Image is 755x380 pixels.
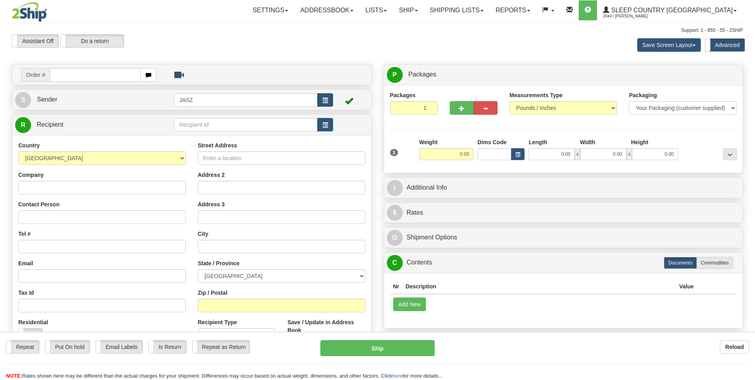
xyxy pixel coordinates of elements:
[392,373,403,379] a: here
[18,289,34,297] label: Tax Id
[198,289,228,297] label: Zip / Postal
[390,149,398,156] span: 1
[174,118,317,131] input: Recipient Id
[198,318,237,326] label: Recipient Type
[18,141,40,149] label: Country
[393,0,423,20] a: Ship
[198,141,237,149] label: Street Address
[287,318,365,334] label: Save / Update in Address Book
[18,171,44,179] label: Company
[575,148,580,160] span: x
[609,7,733,14] span: Sleep Country [GEOGRAPHIC_DATA]
[387,180,740,196] a: IAdditional Info
[387,180,403,196] span: I
[193,341,250,353] label: Repeat as Return
[294,0,359,20] a: Addressbook
[12,27,743,34] div: Support: 1 - 855 - 55 - 2SHIP
[390,91,416,99] label: Packages
[676,279,697,294] th: Value
[725,344,744,350] b: Reload
[387,205,403,221] span: $
[37,96,57,103] span: Sender
[390,279,403,294] th: Nr
[174,93,317,107] input: Sender Id
[198,171,225,179] label: Address 2
[720,340,749,354] button: Reload
[198,259,240,267] label: State / Province
[18,230,31,238] label: Tel #
[387,67,403,83] span: P
[419,138,437,146] label: Weight
[529,138,547,146] label: Length
[664,257,697,269] label: Documents
[15,117,156,133] a: R Recipient
[246,0,294,20] a: Settings
[37,121,63,128] span: Recipient
[15,92,31,108] span: S
[96,341,142,353] label: Email Labels
[580,138,595,146] label: Width
[12,2,47,22] img: logo2044.jpg
[626,148,632,160] span: x
[15,92,174,108] a: S Sender
[629,91,657,99] label: Packaging
[705,39,745,51] label: Advanced
[387,230,403,246] span: O
[18,318,48,326] label: Residential
[478,138,507,146] label: Dims Code
[6,373,22,379] span: NOTE:
[631,138,648,146] label: Height
[149,341,186,353] label: Is Return
[387,205,740,221] a: $Rates
[637,38,701,52] button: Save Screen Layout
[18,259,33,267] label: Email
[320,340,434,356] button: Ship
[198,200,225,208] label: Address 3
[21,68,50,82] span: Order #
[387,229,740,246] a: OShipment Options
[723,148,737,160] div: ...
[15,117,31,133] span: R
[490,0,536,20] a: Reports
[597,0,743,20] a: Sleep Country [GEOGRAPHIC_DATA] 2044 / [PERSON_NAME]
[387,255,403,271] span: C
[424,0,490,20] a: Shipping lists
[387,67,740,83] a: P Packages
[198,230,208,238] label: City
[45,341,90,353] label: Put On hold
[198,151,365,165] input: Enter a location
[387,255,740,271] a: CContents
[509,91,563,99] label: Measurements Type
[402,279,676,294] th: Description
[393,298,426,311] button: Add New
[359,0,393,20] a: Lists
[61,35,124,47] label: Do a return
[696,257,733,269] label: Commodities
[12,35,59,47] label: Assistant Off
[6,341,39,353] label: Repeat
[603,12,663,20] span: 2044 / [PERSON_NAME]
[18,200,59,208] label: Contact Person
[408,71,436,78] span: Packages
[19,329,43,341] label: No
